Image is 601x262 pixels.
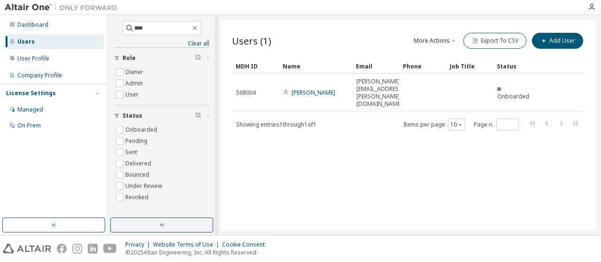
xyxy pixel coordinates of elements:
label: User [125,89,140,100]
div: Users [17,38,35,45]
div: User Profile [17,55,49,62]
span: 568004 [236,89,256,97]
div: MDH ID [236,59,275,74]
label: Bounced [125,169,151,180]
label: Sent [125,147,139,158]
div: On Prem [17,122,41,129]
span: Role [123,54,136,62]
button: 10 [450,121,463,128]
button: Status [114,105,209,126]
label: Under Review [125,180,164,192]
a: Clear all [114,40,209,47]
div: Phone [403,59,442,74]
span: Showing entries 1 through 1 of 1 [236,120,316,128]
div: Name [283,59,348,74]
div: Cookie Consent [222,241,270,248]
span: Page n. [474,119,519,131]
div: License Settings [6,90,56,97]
div: Dashboard [17,21,48,29]
label: Revoked [125,192,150,203]
label: Admin [125,78,145,89]
span: Clear filter [195,112,201,120]
label: Pending [125,135,149,147]
span: Users (1) [232,34,271,47]
img: youtube.svg [103,244,117,254]
label: Onboarded [125,124,159,135]
div: Website Terms of Use [153,241,222,248]
label: Delivered [125,158,153,169]
span: Clear filter [195,54,201,62]
span: Onboarded [497,92,529,100]
button: Export To CSV [463,33,526,49]
img: altair_logo.svg [3,244,51,254]
img: instagram.svg [72,244,82,254]
button: More Actions [413,33,458,49]
label: Owner [125,67,145,78]
a: [PERSON_NAME] [292,89,335,97]
img: facebook.svg [57,244,67,254]
div: Job Title [450,59,489,74]
button: Role [114,48,209,68]
span: [PERSON_NAME][EMAIL_ADDRESS][PERSON_NAME][DOMAIN_NAME] [356,78,404,108]
div: Company Profile [17,72,62,79]
div: Managed [17,106,43,113]
div: Privacy [125,241,153,248]
img: Altair One [5,3,122,12]
span: Status [123,112,142,120]
p: © 2025 Altair Engineering, Inc. All Rights Reserved. [125,248,270,256]
button: Add User [532,33,583,49]
span: Items per page [403,119,465,131]
img: linkedin.svg [88,244,98,254]
div: Email [356,59,395,74]
div: Status [497,59,536,74]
